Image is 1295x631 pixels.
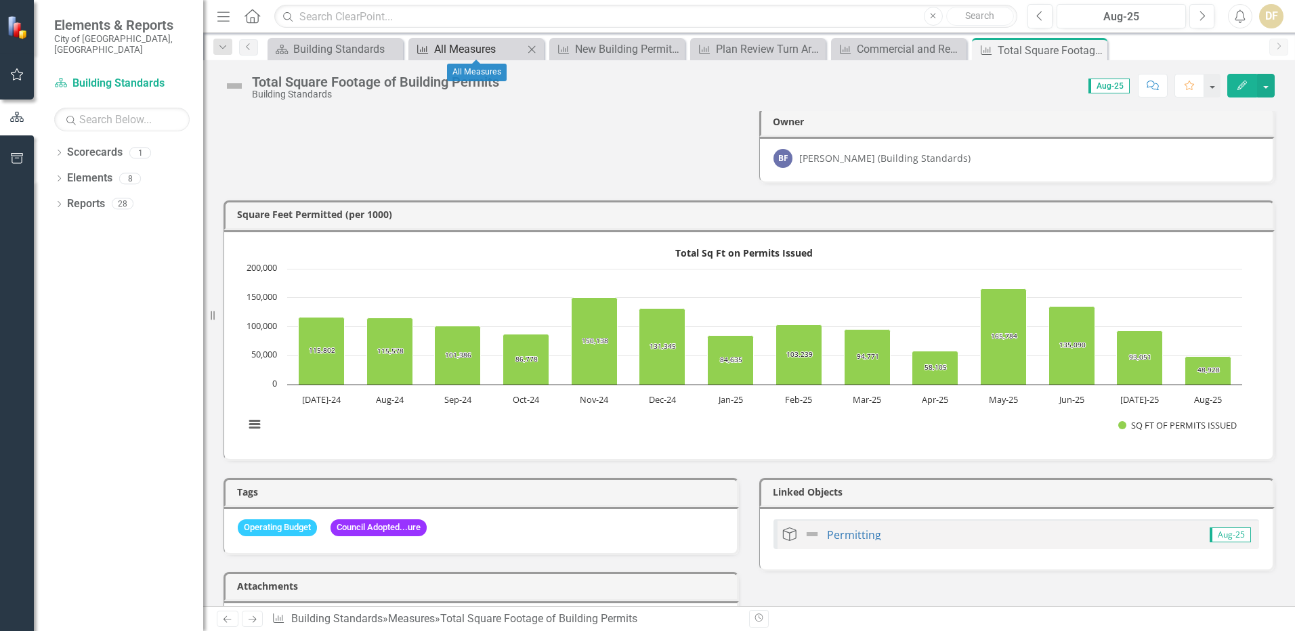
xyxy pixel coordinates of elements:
text: Nov-24 [580,393,609,406]
path: Nov-24, 150,138. SQ FT OF PERMITS ISSUED. [572,297,618,385]
text: Aug-25 [1194,393,1222,406]
text: 115,578 [377,346,404,355]
div: Total Square Footage of Building Permits [440,612,637,625]
text: 200,000 [247,261,277,274]
text: May-25 [989,393,1018,406]
text: 150,000 [247,290,277,303]
div: [PERSON_NAME] (Building Standards) [799,152,971,165]
path: Aug-24, 115,578. SQ FT OF PERMITS ISSUED. [367,318,413,385]
div: 8 [119,173,141,184]
path: Mar-25, 94,771. SQ FT OF PERMITS ISSUED. [845,329,891,385]
path: Oct-24, 86,778. SQ FT OF PERMITS ISSUED. [503,334,549,385]
text: Jun-25 [1058,393,1084,406]
div: Plan Review Turn Around Times [716,41,822,58]
text: Jan-25 [717,393,743,406]
span: Aug-25 [1088,79,1130,93]
a: All Measures [412,41,524,58]
text: 50,000 [251,348,277,360]
div: Building Standards [293,41,400,58]
text: 131,345 [650,341,676,351]
div: Total Square Footage of Building Permits [998,42,1104,59]
button: Show SQ FT OF PERMITS ISSUED [1118,419,1237,431]
button: Aug-25 [1057,4,1186,28]
path: Aug-25, 48,928. SQ FT OF PERMITS ISSUED. [1185,356,1231,385]
path: Apr-25, 58,105. SQ FT OF PERMITS ISSUED. [912,351,958,385]
a: Scorecards [67,145,123,160]
text: 84,635 [720,355,742,364]
text: Aug-24 [376,393,404,406]
div: 1 [129,147,151,158]
path: Sep-24, 101,386. SQ FT OF PERMITS ISSUED. [435,326,481,385]
text: 150,138 [582,336,608,345]
button: Search [946,7,1014,26]
path: Feb-25, 103,239. SQ FT OF PERMITS ISSUED. [776,324,822,385]
input: Search ClearPoint... [274,5,1017,28]
div: 28 [112,198,133,210]
div: New Building Permits Issued - Commercial + Residential [575,41,681,58]
text: [DATE]-25 [1120,393,1159,406]
a: New Building Permits Issued - Commercial + Residential [553,41,681,58]
text: 0 [272,377,277,389]
img: Not Defined [224,75,245,97]
text: 115,802 [309,345,335,355]
path: Dec-24, 131,345. SQ FT OF PERMITS ISSUED. [639,308,685,385]
text: 165,784 [991,331,1017,341]
text: Sep-24 [444,393,472,406]
span: Council Adopted...ure [331,519,427,536]
text: 58,105 [925,362,947,372]
h3: Linked Objects [773,487,1266,497]
div: Total Sq Ft on Permits Issued. Highcharts interactive chart. [238,242,1259,445]
span: Elements & Reports [54,17,190,33]
text: Feb-25 [785,393,812,406]
h3: Attachments [237,581,730,591]
button: DF [1259,4,1283,28]
text: Mar-25 [853,393,881,406]
a: Elements [67,171,112,186]
a: Permitting [827,527,881,542]
a: Building Standards [271,41,400,58]
text: 94,771 [857,351,879,361]
input: Search Below... [54,108,190,131]
h3: Tags [237,487,730,497]
path: Jul-24, 115,802. SQ FT OF PERMITS ISSUED. [299,317,345,385]
text: Dec-24 [649,393,677,406]
text: 103,239 [786,349,813,359]
text: 93,051 [1129,352,1151,362]
text: Total Sq Ft on Permits Issued [675,246,813,259]
path: Jan-25, 84,635. SQ FT OF PERMITS ISSUED. [708,335,754,385]
a: Plan Review Turn Around Times [694,41,822,58]
div: BF [773,149,792,168]
a: Commercial and Residential Plan Reviews [834,41,963,58]
span: Operating Budget [238,519,317,536]
small: City of [GEOGRAPHIC_DATA], [GEOGRAPHIC_DATA] [54,33,190,56]
text: 101,386 [445,350,471,360]
path: Jun-25, 135,090. SQ FT OF PERMITS ISSUED. [1049,306,1095,385]
div: Aug-25 [1061,9,1181,25]
a: Reports [67,196,105,212]
img: Not Defined [804,526,820,542]
a: Building Standards [291,612,383,625]
text: 135,090 [1059,340,1086,349]
text: 48,928 [1197,365,1220,374]
h3: Square Feet Permitted (per 1000) [237,209,1266,219]
path: May-25, 165,784. SQ FT OF PERMITS ISSUED. [981,288,1027,385]
path: Jul-25, 93,051. SQ FT OF PERMITS ISSUED. [1117,330,1163,385]
h3: Owner [773,116,1266,127]
svg: Interactive chart [238,242,1249,445]
div: Total Square Footage of Building Permits [252,74,499,89]
a: Measures [388,612,435,625]
text: Oct-24 [513,393,540,406]
span: Aug-25 [1210,527,1251,542]
div: All Measures [434,41,524,58]
a: Building Standards [54,76,190,91]
div: Commercial and Residential Plan Reviews [857,41,963,58]
span: Search [965,10,994,21]
button: View chart menu, Total Sq Ft on Permits Issued [245,415,264,434]
text: Apr-25 [922,393,948,406]
text: 100,000 [247,320,277,332]
text: [DATE]-24 [302,393,341,406]
div: » » [272,611,739,627]
div: Building Standards [252,89,499,100]
div: All Measures [447,64,507,81]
